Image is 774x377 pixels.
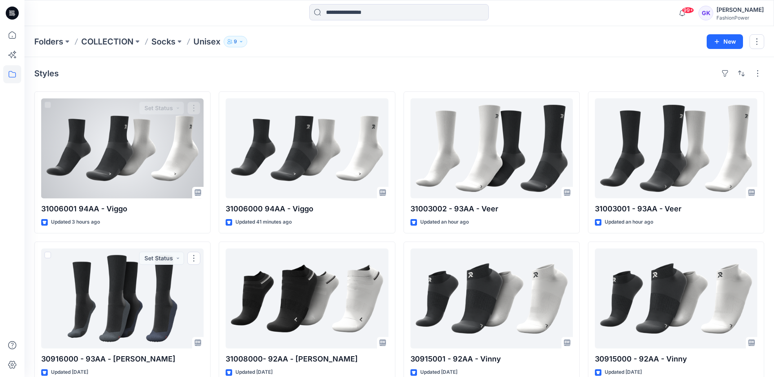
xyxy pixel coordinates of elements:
[41,98,204,198] a: 31006001 94AA - Viggo
[420,368,457,377] p: Updated [DATE]
[51,218,100,226] p: Updated 3 hours ago
[595,248,757,348] a: 30915000 - 92AA - Vinny
[410,203,573,215] p: 31003002 - 93AA - Veer
[193,36,220,47] p: Unisex
[224,36,247,47] button: 9
[605,368,642,377] p: Updated [DATE]
[151,36,175,47] a: Socks
[595,353,757,365] p: 30915000 - 92AA - Vinny
[41,353,204,365] p: 30916000 - 93AA - [PERSON_NAME]
[595,98,757,198] a: 31003001 - 93AA - Veer
[81,36,133,47] a: COLLECTION
[420,218,469,226] p: Updated an hour ago
[234,37,237,46] p: 9
[51,368,88,377] p: Updated [DATE]
[34,36,63,47] a: Folders
[716,15,764,21] div: FashionPower
[226,98,388,198] a: 31006000 94AA - Viggo
[226,203,388,215] p: 31006000 94AA - Viggo
[226,248,388,348] a: 31008000- 92AA - Vito
[595,203,757,215] p: 31003001 - 93AA - Veer
[410,98,573,198] a: 31003002 - 93AA - Veer
[226,353,388,365] p: 31008000- 92AA - [PERSON_NAME]
[707,34,743,49] button: New
[41,248,204,348] a: 30916000 - 93AA - Virgil
[605,218,653,226] p: Updated an hour ago
[235,218,292,226] p: Updated 41 minutes ago
[682,7,694,13] span: 99+
[716,5,764,15] div: [PERSON_NAME]
[410,248,573,348] a: 30915001 - 92AA - Vinny
[699,6,713,20] div: GK
[410,353,573,365] p: 30915001 - 92AA - Vinny
[235,368,273,377] p: Updated [DATE]
[41,203,204,215] p: 31006001 94AA - Viggo
[34,69,59,78] h4: Styles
